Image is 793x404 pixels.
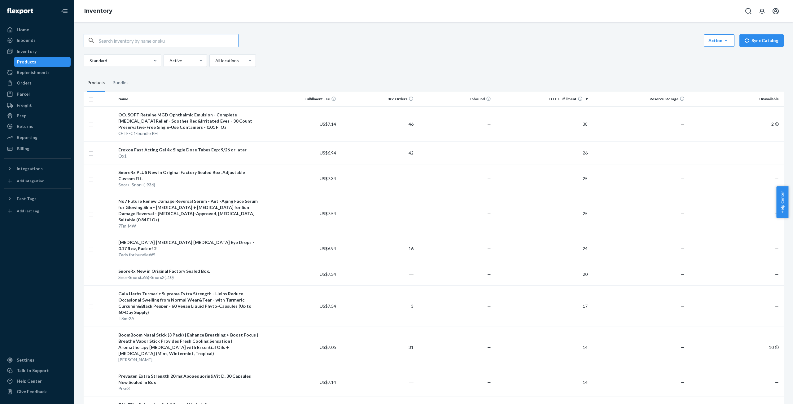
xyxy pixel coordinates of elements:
[339,106,416,141] td: 46
[261,92,339,106] th: Fulfillment Fee
[756,5,768,17] button: Open notifications
[4,35,71,45] a: Inbounds
[493,141,590,164] td: 26
[118,182,259,188] div: Snor+-Snor+(..936)
[339,141,416,164] td: 42
[320,303,336,309] span: US$7.54
[320,380,336,385] span: US$7.14
[118,291,259,315] div: Gaia Herbs Turmeric Supreme Extra Strength - Helps Reduce Occasional Swelling from Normal Wear&Te...
[17,357,34,363] div: Settings
[4,100,71,110] a: Freight
[4,111,71,121] a: Prep
[775,246,779,251] span: —
[704,34,734,47] button: Action
[487,246,491,251] span: —
[687,92,784,106] th: Unavailable
[487,272,491,277] span: —
[681,345,685,350] span: —
[339,368,416,397] td: ―
[742,5,755,17] button: Open Search Box
[118,274,259,280] div: Snor-Snorx(..65)-Snorx2(..10)
[493,106,590,141] td: 38
[58,5,71,17] button: Close Navigation
[118,169,259,182] div: SnoreRx PLUS New in Original Factory Sealed Box, Adjustable Custom Fit.
[17,91,30,97] div: Parcel
[775,211,779,216] span: —
[17,178,44,184] div: Add Integration
[116,92,261,106] th: Name
[4,376,71,386] a: Help Center
[487,380,491,385] span: —
[118,198,259,223] div: No7 Future Renew Damage Reversal Serum - Anti-Aging Face Serum for Glowing Skin - [MEDICAL_DATA] ...
[493,327,590,368] td: 14
[17,134,37,141] div: Reporting
[4,176,71,186] a: Add Integration
[775,380,779,385] span: —
[118,315,259,322] div: TSm-2A
[17,367,49,374] div: Talk to Support
[320,272,336,277] span: US$7.34
[493,193,590,234] td: 25
[493,234,590,263] td: 24
[687,327,784,368] td: 10
[416,92,493,106] th: Inbound
[17,80,32,86] div: Orders
[118,153,259,159] div: Ox1
[708,37,730,44] div: Action
[99,34,238,47] input: Search inventory by name or sku
[4,355,71,365] a: Settings
[4,78,71,88] a: Orders
[4,206,71,216] a: Add Fast Tag
[681,121,685,127] span: —
[17,113,26,119] div: Prep
[681,176,685,181] span: —
[4,25,71,35] a: Home
[118,112,259,130] div: OCuSOFT Retaine MGD Ophthalmic Emulsion - Complete [MEDICAL_DATA] Relief - Soothes Red&Irritated ...
[118,147,259,153] div: Eroxon Fast Acting Gel 4x Single Dose Tubes Exp: 9/26 or later
[487,121,491,127] span: —
[17,48,37,54] div: Inventory
[17,37,36,43] div: Inbounds
[769,5,782,17] button: Open account menu
[17,123,33,129] div: Returns
[339,327,416,368] td: 31
[118,130,259,137] div: O-TE-C1-bundle RH
[487,176,491,181] span: —
[84,7,112,14] a: Inventory
[681,246,685,251] span: —
[4,144,71,154] a: Billing
[17,69,50,76] div: Replenishments
[739,34,784,47] button: Sync Catalog
[113,74,129,92] div: Bundles
[4,387,71,397] button: Give Feedback
[493,92,590,106] th: DTC Fulfillment
[339,164,416,193] td: ―
[493,285,590,327] td: 17
[118,252,259,258] div: Zads for bundleWS
[79,2,117,20] ol: breadcrumbs
[487,211,491,216] span: —
[339,285,416,327] td: 3
[4,46,71,56] a: Inventory
[118,239,259,252] div: [MEDICAL_DATA] [MEDICAL_DATA] [MEDICAL_DATA] Eye Drops - 0.17 fl oz, Pack of 2
[339,193,416,234] td: ―
[118,373,259,385] div: Prevagen Extra Strength 20 mg Apoaequorin&Vit D. 30 Capsules New Sealed in Box
[7,8,33,14] img: Flexport logo
[4,366,71,376] a: Talk to Support
[17,196,37,202] div: Fast Tags
[487,150,491,155] span: —
[17,166,43,172] div: Integrations
[4,164,71,174] button: Integrations
[320,246,336,251] span: US$6.94
[118,357,259,363] div: [PERSON_NAME]
[17,102,32,108] div: Freight
[487,345,491,350] span: —
[681,272,685,277] span: —
[118,332,259,357] div: BoomBoom Nasal Stick (3 Pack) | Enhance Breathing + Boost Focus | Breathe Vapor Stick Provides Fr...
[320,150,336,155] span: US$6.94
[118,268,259,274] div: SnoreRx New in Original Factory Sealed Box.
[17,59,36,65] div: Products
